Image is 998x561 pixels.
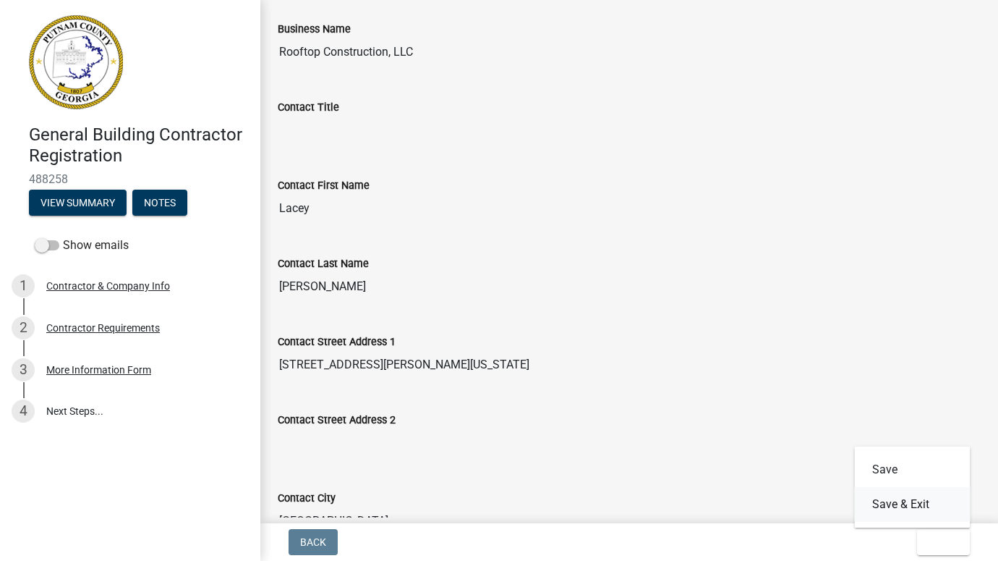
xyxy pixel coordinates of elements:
label: Contact First Name [278,181,370,191]
label: Contact Title [278,103,339,113]
div: 4 [12,400,35,423]
img: Putnam County, Georgia [29,15,123,109]
div: 2 [12,316,35,339]
button: Exit [917,529,970,555]
span: Exit [929,536,950,548]
div: Contractor & Company Info [46,281,170,291]
div: 3 [12,358,35,381]
button: Back [289,529,338,555]
div: 1 [12,274,35,298]
label: Contact Street Address 2 [278,416,396,426]
div: Contractor Requirements [46,323,160,333]
label: Contact Street Address 1 [278,337,396,347]
wm-modal-confirm: Summary [29,198,127,209]
button: View Summary [29,190,127,216]
span: Back [300,536,326,548]
span: 488258 [29,172,231,186]
h4: General Building Contractor Registration [29,125,249,166]
div: Exit [855,447,971,528]
button: Notes [132,190,187,216]
label: Contact City [278,494,336,504]
wm-modal-confirm: Notes [132,198,187,209]
button: Save [855,452,971,487]
div: More Information Form [46,365,151,375]
button: Save & Exit [855,487,971,522]
label: Business Name [278,25,351,35]
label: Contact Last Name [278,259,369,269]
label: Show emails [35,237,129,254]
